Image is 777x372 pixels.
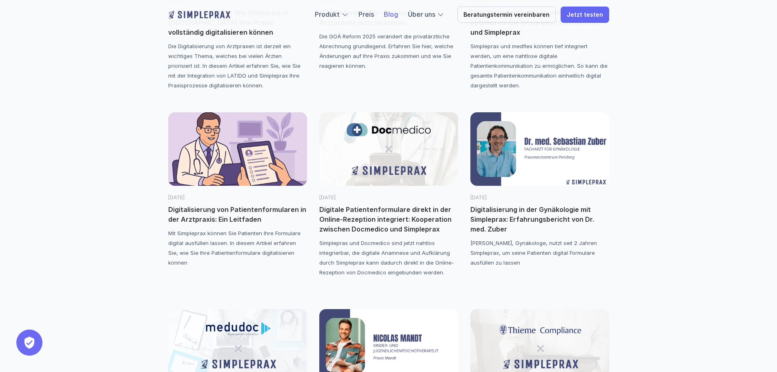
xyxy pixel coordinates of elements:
[457,7,556,23] a: Beratungstermin vereinbaren
[319,31,458,71] p: Die GOÄ Reform 2025 verändert die privatärztliche Abrechnung grundlegend. Erfahren Sie hier, welc...
[470,41,609,90] p: Simpleprax und medflex können tief integriert werden, um eine nahtlose digitale Patientenkommunik...
[319,112,458,277] a: [DATE]Digitale Patientenformulare direkt in der Online-Rezeption integriert: Kooperation zwischen...
[470,205,609,234] p: Digitalisierung in der Gynäkologie mit Simpleprax: Erfahrungsbericht von Dr. med. Zuber
[168,194,307,201] p: [DATE]
[384,10,398,18] a: Blog
[408,10,435,18] a: Über uns
[168,205,307,224] p: Digitalisierung von Patientenformularen in der Arztpraxis: Ein Leitfaden
[561,7,609,23] a: Jetzt testen
[319,238,458,277] p: Simpleprax und Docmedico sind jetzt nahtlos integrierbar, die digitale Anamnese und Aufklärung du...
[319,194,458,201] p: [DATE]
[567,11,603,18] p: Jetzt testen
[315,10,340,18] a: Produkt
[470,194,609,201] p: [DATE]
[463,11,550,18] p: Beratungstermin vereinbaren
[358,10,374,18] a: Preis
[168,41,307,90] p: Die Digitalisierung von Arztpraxen ist derzeit ein wichtiges Thema, welches bei vielen Ärzten pri...
[470,238,609,267] p: [PERSON_NAME], Gynäkologe, nutzt seit 2 Jahren Simpleprax, um seine Patienten digital Formulare a...
[168,228,307,267] p: Mit Simpleprax können Sie Patienten Ihre Formulare digital ausfüllen lassen. In diesem Artikel er...
[319,205,458,234] p: Digitale Patientenformulare direkt in der Online-Rezeption integriert: Kooperation zwischen Docme...
[168,112,307,267] a: [DATE]Digitalisierung von Patientenformularen in der Arztpraxis: Ein LeitfadenMit Simpleprax könn...
[470,112,609,267] a: [DATE]Digitalisierung in der Gynäkologie mit Simpleprax: Erfahrungsbericht von Dr. med. Zuber[PER...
